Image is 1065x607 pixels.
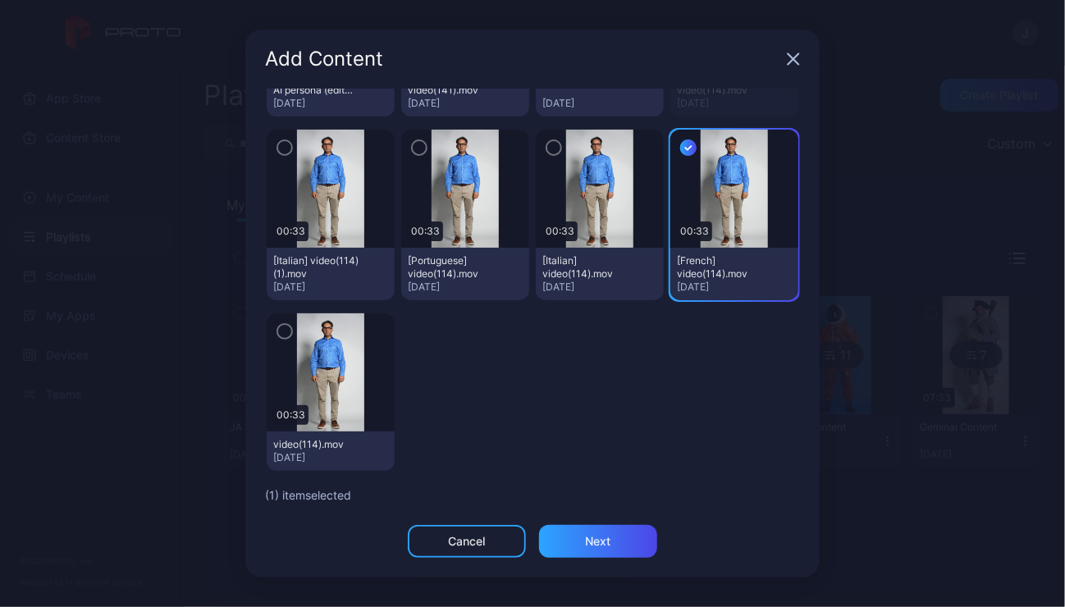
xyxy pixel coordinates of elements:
div: Cancel [449,535,486,548]
button: Next [539,525,657,558]
div: 00:33 [542,221,578,241]
div: [DATE] [677,281,792,294]
div: [DATE] [542,97,657,110]
div: [DATE] [408,97,523,110]
div: 00:33 [408,221,443,241]
button: Cancel [408,525,526,558]
div: video(114).mov [273,438,363,451]
div: 00:33 [273,405,309,425]
div: [DATE] [542,281,657,294]
div: 00:33 [273,221,309,241]
div: [DATE] [273,451,388,464]
div: [DATE] [273,281,388,294]
div: ( 1 ) item selected [265,486,800,505]
div: 00:33 [677,221,712,241]
div: [Portuguese] video(114).mov [408,254,498,281]
div: [Italian] video(114).mov [542,254,633,281]
div: Add Content [265,49,780,69]
div: Next [586,535,611,548]
div: [DATE] [408,281,523,294]
div: [French] video(114).mov [677,254,767,281]
div: [Italian] video(114)(1).mov [273,254,363,281]
div: [DATE] [273,97,388,110]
